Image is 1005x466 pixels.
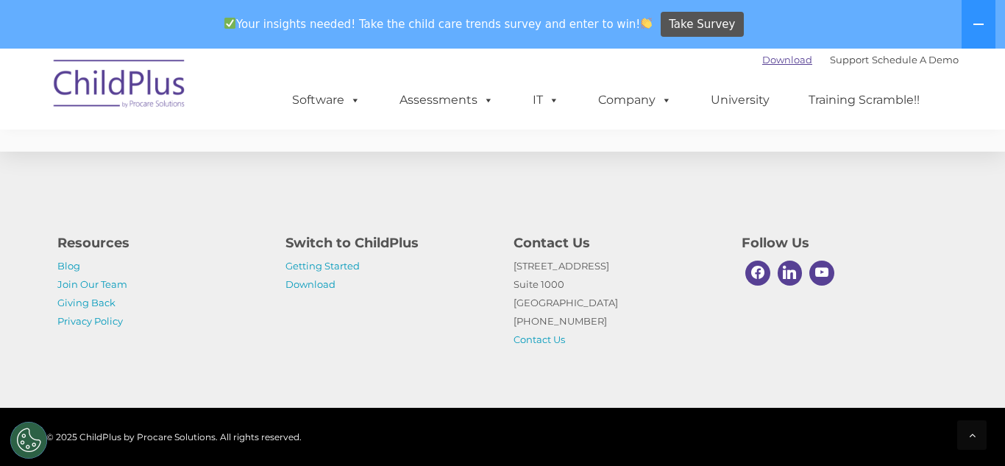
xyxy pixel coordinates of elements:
[285,233,491,253] h4: Switch to ChildPlus
[742,233,948,253] h4: Follow Us
[872,54,959,66] a: Schedule A Demo
[583,85,686,115] a: Company
[514,233,720,253] h4: Contact Us
[285,278,335,290] a: Download
[57,233,263,253] h4: Resources
[57,278,127,290] a: Join Our Team
[277,85,375,115] a: Software
[774,257,806,289] a: Linkedin
[518,85,574,115] a: IT
[514,257,720,349] p: [STREET_ADDRESS] Suite 1000 [GEOGRAPHIC_DATA] [PHONE_NUMBER]
[46,431,302,442] span: © 2025 ChildPlus by Procare Solutions. All rights reserved.
[641,18,652,29] img: 👏
[285,260,360,272] a: Getting Started
[696,85,784,115] a: University
[10,422,47,459] button: Cookies Settings
[806,257,838,289] a: Youtube
[742,257,774,289] a: Facebook
[57,297,116,308] a: Giving Back
[661,12,744,38] a: Take Survey
[218,10,658,38] span: Your insights needed! Take the child care trends survey and enter to win!
[57,315,123,327] a: Privacy Policy
[46,49,193,123] img: ChildPlus by Procare Solutions
[224,18,235,29] img: ✅
[794,85,934,115] a: Training Scramble!!
[830,54,869,66] a: Support
[514,333,565,345] a: Contact Us
[385,85,508,115] a: Assessments
[762,54,959,66] font: |
[669,12,735,38] span: Take Survey
[762,54,812,66] a: Download
[57,260,80,272] a: Blog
